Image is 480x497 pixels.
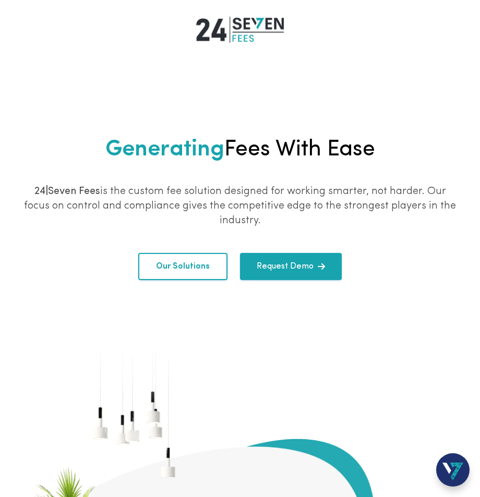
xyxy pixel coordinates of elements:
b: Generating [105,139,224,161]
img: 24|Seven Fees Logo [196,17,284,43]
p: is the custom fee solution designed for working smarter, not harder. Our focus on control and com... [21,184,459,228]
button: Our Solutions [138,253,227,280]
button: Request Demo [240,253,342,280]
b: 24|Seven Fees [34,186,100,197]
h1: Fees with ease [21,134,459,167]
